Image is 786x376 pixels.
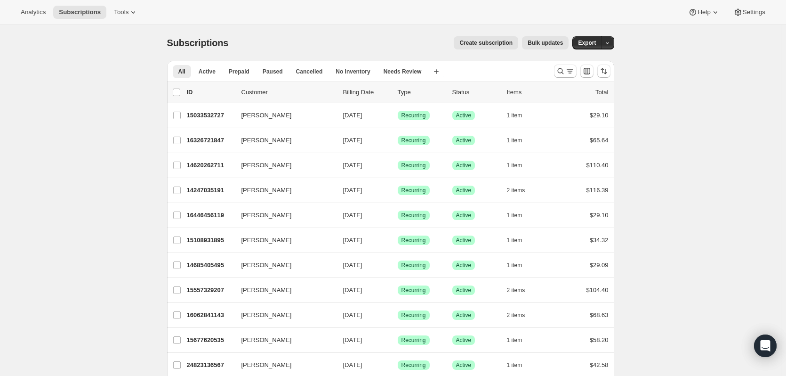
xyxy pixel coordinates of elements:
span: [DATE] [343,162,362,169]
span: 1 item [507,336,522,344]
button: 1 item [507,334,533,347]
span: [DATE] [343,187,362,194]
span: [PERSON_NAME] [241,186,292,195]
p: Customer [241,88,336,97]
span: $34.32 [590,237,609,244]
span: Active [456,187,472,194]
span: Active [199,68,216,75]
span: Cancelled [296,68,323,75]
span: Active [456,212,472,219]
button: [PERSON_NAME] [236,133,330,148]
span: 2 items [507,311,525,319]
span: [PERSON_NAME] [241,211,292,220]
p: 15108931895 [187,236,234,245]
button: Customize table column order and visibility [580,65,594,78]
span: [DATE] [343,311,362,319]
button: 1 item [507,134,533,147]
span: Subscriptions [167,38,229,48]
p: 14620262711 [187,161,234,170]
span: 2 items [507,187,525,194]
span: Active [456,336,472,344]
span: [DATE] [343,262,362,269]
button: [PERSON_NAME] [236,258,330,273]
div: 15557329207[PERSON_NAME][DATE]SuccessRecurringSuccessActive2 items$104.40 [187,284,609,297]
span: $65.64 [590,137,609,144]
span: $58.20 [590,336,609,343]
button: 2 items [507,184,536,197]
button: Bulk updates [522,36,569,49]
span: [DATE] [343,361,362,368]
span: All [178,68,185,75]
span: Recurring [401,336,426,344]
div: 14620262711[PERSON_NAME][DATE]SuccessRecurringSuccessActive1 item$110.40 [187,159,609,172]
p: 15557329207 [187,286,234,295]
div: 16062841143[PERSON_NAME][DATE]SuccessRecurringSuccessActive2 items$68.63 [187,309,609,322]
span: Prepaid [229,68,249,75]
span: Paused [263,68,283,75]
span: Analytics [21,8,46,16]
div: Items [507,88,554,97]
p: 24823136567 [187,360,234,370]
p: 14685405495 [187,261,234,270]
button: 1 item [507,359,533,372]
span: 1 item [507,162,522,169]
span: 2 items [507,286,525,294]
p: 14247035191 [187,186,234,195]
button: 2 items [507,309,536,322]
div: 15677620535[PERSON_NAME][DATE]SuccessRecurringSuccessActive1 item$58.20 [187,334,609,347]
span: Settings [743,8,765,16]
button: Tools [108,6,144,19]
span: $29.10 [590,112,609,119]
span: $29.09 [590,262,609,269]
div: 16326721847[PERSON_NAME][DATE]SuccessRecurringSuccessActive1 item$65.64 [187,134,609,147]
span: Recurring [401,112,426,119]
button: 1 item [507,259,533,272]
span: $116.39 [586,187,609,194]
span: Help [698,8,710,16]
button: Subscriptions [53,6,106,19]
button: Export [572,36,602,49]
span: Create subscription [459,39,513,47]
p: 15033532727 [187,111,234,120]
div: Type [398,88,445,97]
span: Active [456,137,472,144]
span: No inventory [336,68,370,75]
p: 15677620535 [187,335,234,345]
span: [PERSON_NAME] [241,311,292,320]
button: [PERSON_NAME] [236,158,330,173]
div: 14685405495[PERSON_NAME][DATE]SuccessRecurringSuccessActive1 item$29.09 [187,259,609,272]
span: Tools [114,8,128,16]
button: [PERSON_NAME] [236,358,330,373]
span: Subscriptions [59,8,101,16]
span: [PERSON_NAME] [241,360,292,370]
span: $110.40 [586,162,609,169]
span: Recurring [401,286,426,294]
span: Active [456,112,472,119]
p: 16326721847 [187,136,234,145]
div: 24823136567[PERSON_NAME][DATE]SuccessRecurringSuccessActive1 item$42.58 [187,359,609,372]
span: Active [456,262,472,269]
span: $42.58 [590,361,609,368]
span: [DATE] [343,112,362,119]
span: $68.63 [590,311,609,319]
p: Billing Date [343,88,390,97]
span: [PERSON_NAME] [241,236,292,245]
button: 1 item [507,234,533,247]
span: Active [456,361,472,369]
button: [PERSON_NAME] [236,333,330,348]
span: 1 item [507,137,522,144]
span: Recurring [401,311,426,319]
button: Settings [728,6,771,19]
button: [PERSON_NAME] [236,283,330,298]
span: [PERSON_NAME] [241,286,292,295]
span: 1 item [507,237,522,244]
button: 1 item [507,209,533,222]
span: Recurring [401,237,426,244]
button: Analytics [15,6,51,19]
span: 1 item [507,361,522,369]
span: [PERSON_NAME] [241,111,292,120]
p: Total [595,88,608,97]
button: Create subscription [454,36,518,49]
span: 1 item [507,112,522,119]
span: [DATE] [343,212,362,219]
